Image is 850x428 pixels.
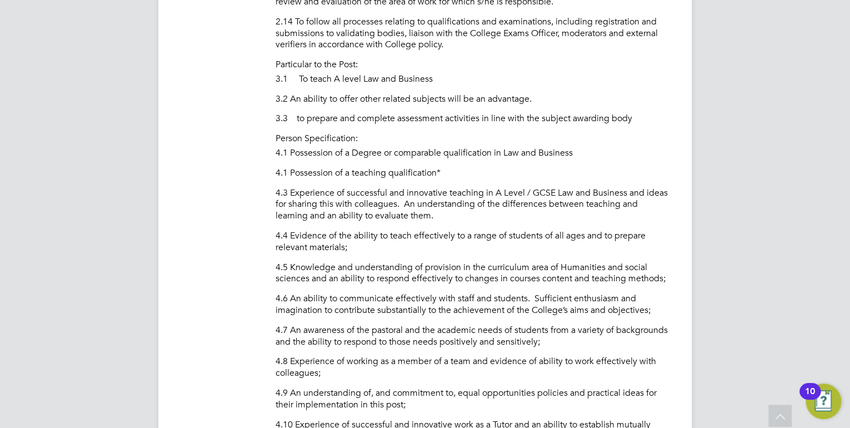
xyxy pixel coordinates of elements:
p: 4.1 Possession of a teaching qualification* [276,167,669,179]
li: Particular to the Post: [276,59,669,73]
p: 4.8 Experience of working as a member of a team and evidence of ability to work effectively with ... [276,356,669,379]
p: 4.5 Knowledge and understanding of provision in the curriculum area of Humanities and social scie... [276,262,669,285]
p: 4.4 Evidence of the ability to teach effectively to a range of students of all ages and to prepar... [276,230,669,253]
button: Open Resource Center, 10 new notifications [806,384,841,419]
li: Person Specification: [276,133,669,147]
p: 3.1 To teach A level Law and Business [276,73,669,85]
div: 10 [805,391,815,406]
p: 3.3 to prepare and complete assessment activities in line with the subject awarding body [276,113,669,125]
p: 3.2 An ability to offer other related subjects will be an advantage. [276,93,669,105]
p: 2.14 To follow all processes relating to qualifications and examinations, including registration ... [276,16,669,51]
p: 4.7 An awareness of the pastoral and the academic needs of students from a variety of backgrounds... [276,325,669,348]
p: 4.6 An ability to communicate effectively with staff and students. Sufficient enthusiasm and imag... [276,293,669,316]
p: 4.9 An understanding of, and commitment to, equal opportunities policies and practical ideas for ... [276,387,669,411]
p: 4.3 Experience of successful and innovative teaching in A Level / GCSE Law and Business and ideas... [276,187,669,222]
p: 4.1 Possession of a Degree or comparable qualification in Law and Business [276,147,669,159]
